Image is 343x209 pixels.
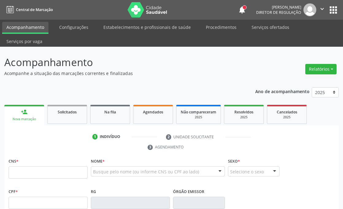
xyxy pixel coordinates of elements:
div: 2025 [229,115,259,120]
button: apps [328,5,339,15]
div: 2025 [181,115,216,120]
div: Indivíduo [100,134,120,140]
a: Serviços ofertados [247,22,294,33]
span: Resolvidos [234,109,253,115]
a: Configurações [55,22,93,33]
button:  [316,3,328,16]
button: Relatórios [305,64,337,74]
span: Não compareceram [181,109,216,115]
div: [PERSON_NAME] [256,5,301,10]
p: Ano de acompanhamento [255,87,310,95]
a: Estabelecimentos e profissionais de saúde [99,22,195,33]
label: CNS [9,157,18,166]
span: Agendados [143,109,163,115]
div: 2025 [272,115,302,120]
button: notifications [238,6,246,14]
div: Nova marcação [9,117,40,121]
a: Procedimentos [202,22,241,33]
div: person_add [21,108,28,115]
label: Órgão emissor [173,187,204,197]
span: Na fila [104,109,116,115]
a: Serviços por vaga [2,36,47,47]
label: Sexo [228,157,240,166]
label: RG [91,187,96,197]
span: Selecione o sexo [230,168,264,175]
span: Busque pelo nome (ou informe CNS ou CPF ao lado) [93,168,199,175]
div: 1 [92,134,98,140]
p: Acompanhamento [4,55,238,70]
a: Acompanhamento [2,22,48,34]
span: Diretor de regulação [256,10,301,15]
p: Acompanhe a situação das marcações correntes e finalizadas [4,70,238,77]
span: Solicitados [58,109,77,115]
span: Central de Marcação [16,7,53,12]
label: Nome [91,157,105,166]
img: img [303,3,316,16]
i:  [319,6,326,12]
span: Cancelados [277,109,297,115]
a: Central de Marcação [4,5,53,15]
